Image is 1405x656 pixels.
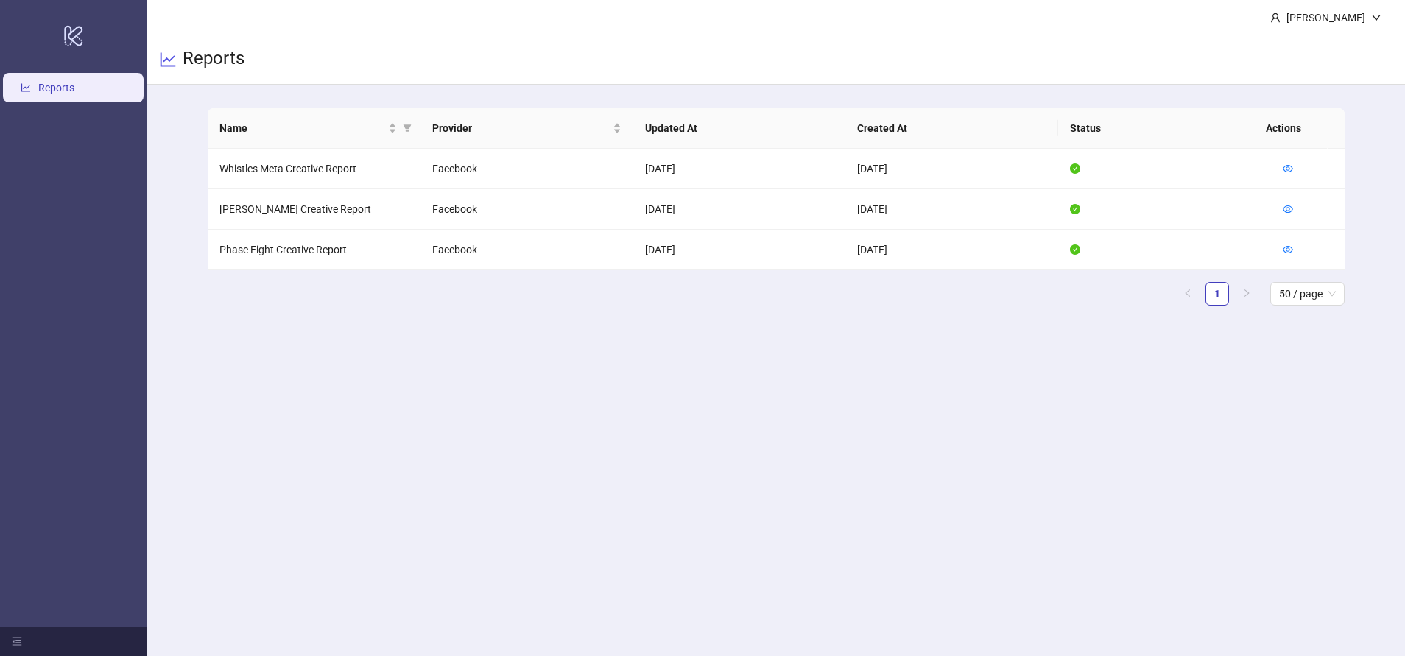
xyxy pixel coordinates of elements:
[1279,283,1336,305] span: 50 / page
[38,82,74,94] a: Reports
[1283,244,1293,255] a: eye
[208,230,420,270] td: Phase Eight Creative Report
[1242,289,1251,297] span: right
[159,51,177,68] span: line-chart
[400,117,415,139] span: filter
[1283,203,1293,215] a: eye
[1283,163,1293,174] span: eye
[633,189,846,230] td: [DATE]
[403,124,412,133] span: filter
[208,189,420,230] td: [PERSON_NAME] Creative Report
[219,120,385,136] span: Name
[432,120,610,136] span: Provider
[12,636,22,646] span: menu-fold
[1206,283,1228,305] a: 1
[1283,244,1293,255] span: eye
[208,108,420,149] th: Name
[1283,204,1293,214] span: eye
[1235,282,1258,306] li: Next Page
[1283,163,1293,174] a: eye
[1070,244,1080,255] span: check-circle
[183,47,244,72] h3: Reports
[845,189,1058,230] td: [DATE]
[1205,282,1229,306] li: 1
[1176,282,1200,306] li: Previous Page
[1281,10,1371,26] div: [PERSON_NAME]
[1070,163,1080,174] span: check-circle
[633,149,846,189] td: [DATE]
[845,149,1058,189] td: [DATE]
[633,230,846,270] td: [DATE]
[420,230,633,270] td: Facebook
[420,108,633,149] th: Provider
[845,230,1058,270] td: [DATE]
[1254,108,1328,149] th: Actions
[1235,282,1258,306] button: right
[633,108,846,149] th: Updated At
[420,189,633,230] td: Facebook
[420,149,633,189] td: Facebook
[1070,204,1080,214] span: check-circle
[1176,282,1200,306] button: left
[845,108,1058,149] th: Created At
[1371,13,1381,23] span: down
[1058,108,1271,149] th: Status
[1183,289,1192,297] span: left
[1270,282,1345,306] div: Page Size
[1270,13,1281,23] span: user
[208,149,420,189] td: Whistles Meta Creative Report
